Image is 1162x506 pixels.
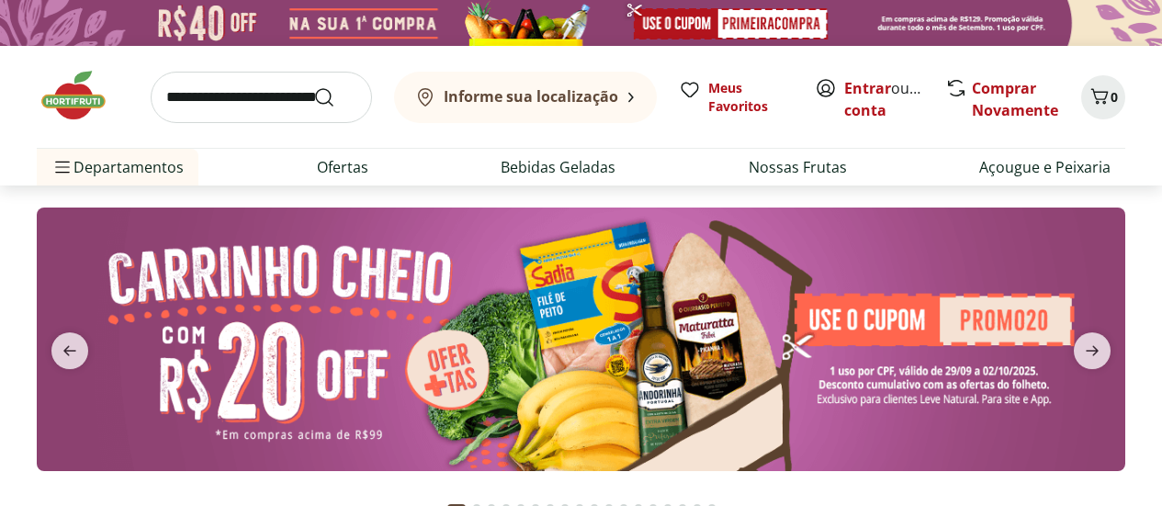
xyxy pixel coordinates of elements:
[844,78,945,120] a: Criar conta
[1059,332,1125,369] button: next
[979,156,1111,178] a: Açougue e Peixaria
[844,77,926,121] span: ou
[313,86,357,108] button: Submit Search
[151,72,372,123] input: search
[51,145,73,189] button: Menu
[37,68,129,123] img: Hortifruti
[51,145,184,189] span: Departamentos
[679,79,793,116] a: Meus Favoritos
[844,78,891,98] a: Entrar
[708,79,793,116] span: Meus Favoritos
[37,332,103,369] button: previous
[1081,75,1125,119] button: Carrinho
[749,156,847,178] a: Nossas Frutas
[37,208,1125,471] img: cupom
[444,86,618,107] b: Informe sua localização
[394,72,657,123] button: Informe sua localização
[972,78,1058,120] a: Comprar Novamente
[317,156,368,178] a: Ofertas
[1111,88,1118,106] span: 0
[501,156,615,178] a: Bebidas Geladas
